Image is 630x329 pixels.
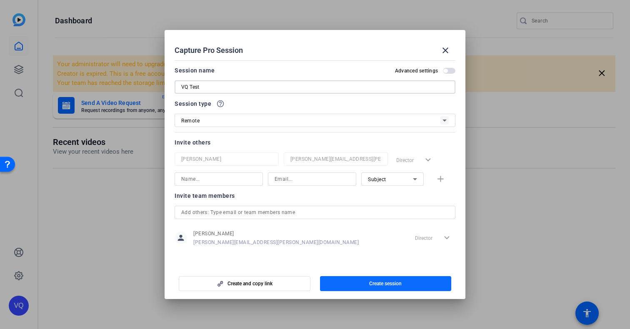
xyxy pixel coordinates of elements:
[227,280,272,287] span: Create and copy link
[181,154,272,164] input: Name...
[175,232,187,244] mat-icon: person
[193,230,359,237] span: [PERSON_NAME]
[440,45,450,55] mat-icon: close
[181,207,449,217] input: Add others: Type email or team members name
[320,276,452,291] button: Create session
[369,280,402,287] span: Create session
[175,65,215,75] div: Session name
[290,154,381,164] input: Email...
[175,99,211,109] span: Session type
[175,137,455,147] div: Invite others
[395,67,438,74] h2: Advanced settings
[181,174,256,184] input: Name...
[181,82,449,92] input: Enter Session Name
[181,118,200,124] span: Remote
[175,40,455,60] div: Capture Pro Session
[175,191,455,201] div: Invite team members
[368,177,386,182] span: Subject
[216,100,225,108] mat-icon: help_outline
[179,276,310,291] button: Create and copy link
[193,239,359,246] span: [PERSON_NAME][EMAIL_ADDRESS][PERSON_NAME][DOMAIN_NAME]
[275,174,350,184] input: Email...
